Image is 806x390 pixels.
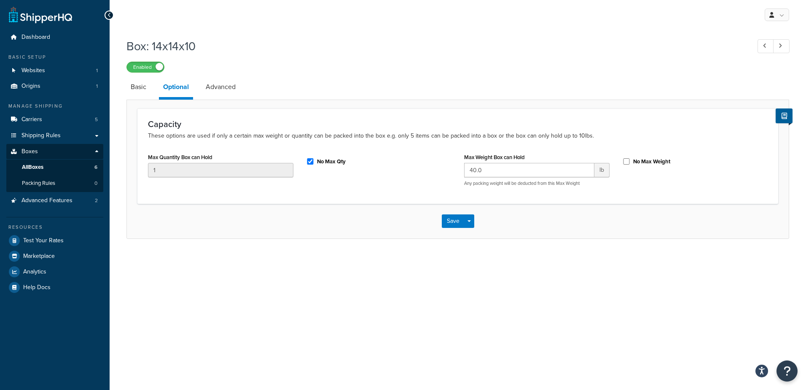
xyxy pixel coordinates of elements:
[6,103,103,110] div: Manage Shipping
[6,63,103,79] li: Websites
[776,360,798,382] button: Open Resource Center
[21,67,45,74] span: Websites
[96,83,98,90] span: 1
[6,112,103,127] a: Carriers5
[126,77,150,97] a: Basic
[21,197,73,204] span: Advanced Features
[6,30,103,45] a: Dashboard
[6,280,103,295] a: Help Docs
[6,176,103,191] li: Packing Rules
[21,148,38,155] span: Boxes
[6,144,103,160] a: Boxes
[6,160,103,175] a: AllBoxes6
[127,62,164,72] label: Enabled
[773,39,790,53] a: Next Record
[21,83,40,90] span: Origins
[21,34,50,41] span: Dashboard
[6,112,103,127] li: Carriers
[6,264,103,279] a: Analytics
[96,67,98,74] span: 1
[23,284,51,291] span: Help Docs
[6,128,103,144] a: Shipping Rules
[94,164,97,171] span: 6
[148,154,212,160] label: Max Quantity Box can Hold
[6,79,103,94] li: Origins
[464,154,525,160] label: Max Weight Box can Hold
[6,79,103,94] a: Origins1
[21,116,42,123] span: Carriers
[633,158,670,165] label: No Max Weight
[23,253,55,260] span: Marketplace
[6,249,103,264] a: Marketplace
[148,119,768,129] h3: Capacity
[21,132,61,139] span: Shipping Rules
[464,180,610,187] p: Any packing weight will be deducted from this Max Weight
[6,224,103,231] div: Resources
[23,268,46,276] span: Analytics
[776,108,793,123] button: Show Help Docs
[201,77,240,97] a: Advanced
[442,214,465,228] button: Save
[758,39,774,53] a: Previous Record
[22,164,43,171] span: All Boxes
[95,197,98,204] span: 2
[95,116,98,123] span: 5
[126,38,742,54] h1: Box: 14x14x10
[6,193,103,209] li: Advanced Features
[148,131,768,141] p: These options are used if only a certain max weight or quantity can be packed into the box e.g. o...
[594,163,610,177] span: lb
[6,54,103,61] div: Basic Setup
[6,144,103,192] li: Boxes
[317,158,346,165] label: No Max Qty
[6,63,103,79] a: Websites1
[22,180,55,187] span: Packing Rules
[6,233,103,248] a: Test Your Rates
[94,180,97,187] span: 0
[23,237,64,244] span: Test Your Rates
[6,193,103,209] a: Advanced Features2
[6,176,103,191] a: Packing Rules0
[159,77,193,100] a: Optional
